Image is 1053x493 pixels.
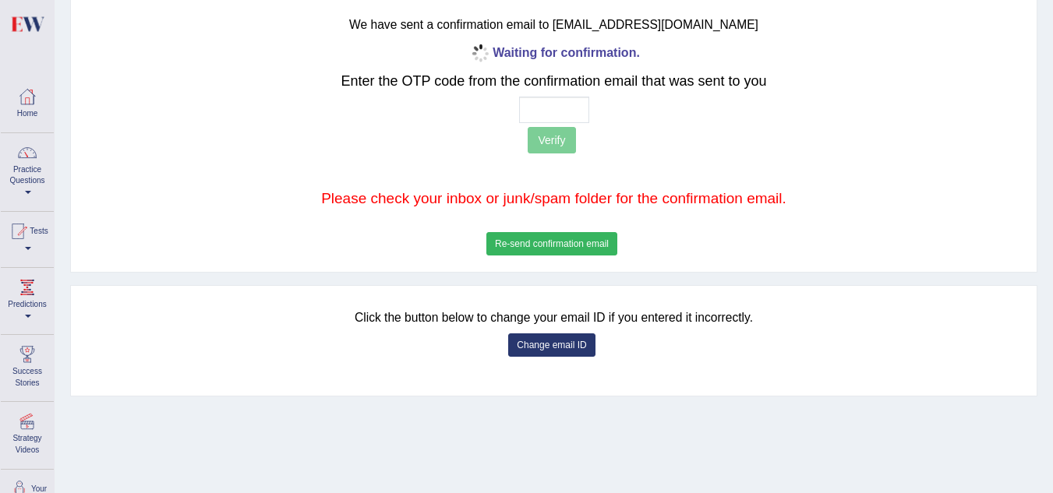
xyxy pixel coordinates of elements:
small: Click the button below to change your email ID if you entered it incorrectly. [355,311,753,324]
a: Predictions [1,268,54,329]
a: Tests [1,212,54,262]
img: icon-progress-circle-small.gif [468,41,493,66]
h2: Enter the OTP code from the confirmation email that was sent to you [167,74,941,90]
a: Strategy Videos [1,402,54,463]
button: Re-send confirmation email [486,232,617,255]
a: Home [1,77,54,128]
button: Change email ID [508,333,595,357]
small: We have sent a confirmation email to [EMAIL_ADDRESS][DOMAIN_NAME] [349,18,758,31]
p: Please check your inbox or junk/spam folder for the confirmation email. [167,188,941,210]
a: Practice Questions [1,133,54,206]
b: Waiting for confirmation. [468,46,640,59]
a: Success Stories [1,335,54,396]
